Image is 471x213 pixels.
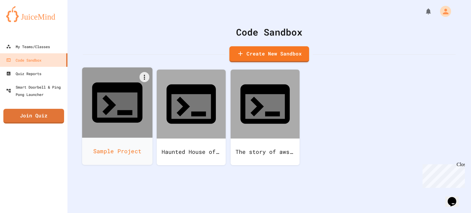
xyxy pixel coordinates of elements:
div: Code Sandbox [6,56,41,64]
div: Quiz Reports [6,70,41,77]
div: My Notifications [413,6,434,17]
a: Join Quiz [3,109,64,124]
iframe: chat widget [445,188,465,207]
div: Haunted House of Spooky Rooms [157,139,226,165]
iframe: chat widget [420,162,465,188]
div: My Account [434,4,453,18]
a: The story of awsomeness [231,70,300,165]
div: Smart Doorbell & Ping Pong Launcher [6,83,65,98]
div: Chat with us now!Close [2,2,42,39]
a: Haunted House of Spooky Rooms [157,70,226,165]
a: Create New Sandbox [229,46,309,62]
div: My Teams/Classes [6,43,50,50]
div: Sample Project [82,138,153,165]
div: Code Sandbox [83,25,456,39]
div: The story of awsomeness [231,139,300,165]
img: logo-orange.svg [6,6,61,22]
a: Sample Project [82,67,153,165]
